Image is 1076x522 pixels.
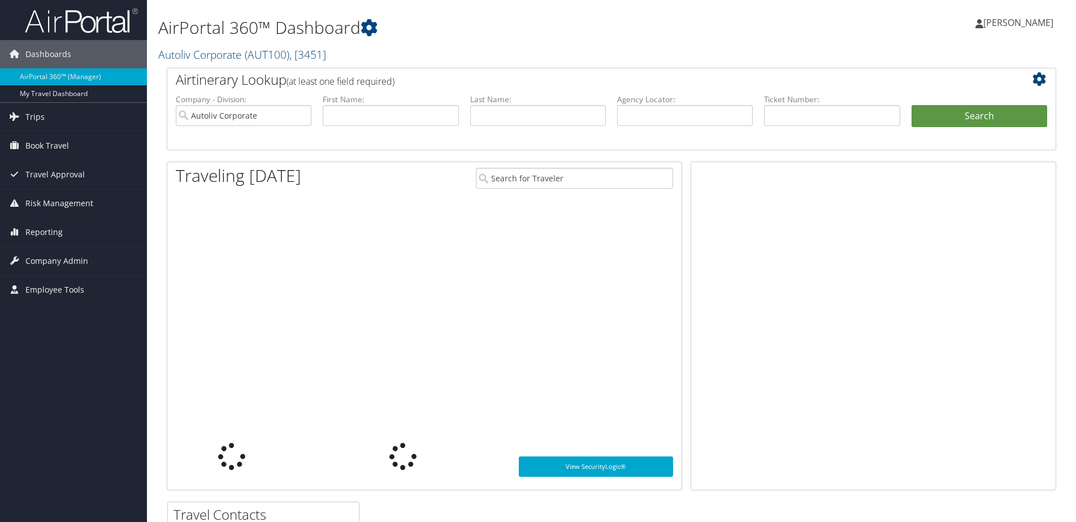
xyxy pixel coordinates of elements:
label: Company - Division: [176,94,311,105]
img: airportal-logo.png [25,7,138,34]
span: ( AUT100 ) [245,47,289,62]
h1: Traveling [DATE] [176,164,301,188]
span: [PERSON_NAME] [983,16,1053,29]
label: Agency Locator: [617,94,753,105]
span: Book Travel [25,132,69,160]
span: Travel Approval [25,160,85,189]
span: (at least one field required) [287,75,394,88]
input: Search for Traveler [476,168,673,189]
label: Last Name: [470,94,606,105]
span: Reporting [25,218,63,246]
span: Dashboards [25,40,71,68]
span: Trips [25,103,45,131]
span: , [ 3451 ] [289,47,326,62]
label: First Name: [323,94,458,105]
label: Ticket Number: [764,94,900,105]
a: View SecurityLogic® [519,456,673,477]
span: Employee Tools [25,276,84,304]
h1: AirPortal 360™ Dashboard [158,16,762,40]
a: Autoliv Corporate [158,47,326,62]
button: Search [912,105,1047,128]
span: Risk Management [25,189,93,217]
span: Company Admin [25,247,88,275]
h2: Airtinerary Lookup [176,70,973,89]
a: [PERSON_NAME] [975,6,1065,40]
